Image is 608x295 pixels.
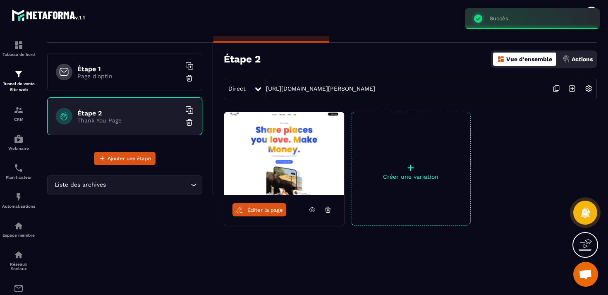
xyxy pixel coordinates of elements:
[2,34,35,63] a: formationformationTableau de bord
[108,180,189,189] input: Search for option
[12,7,86,22] img: logo
[14,69,24,79] img: formation
[2,215,35,244] a: automationsautomationsEspace membre
[2,81,35,93] p: Tunnel de vente Site web
[77,117,181,124] p: Thank You Page
[563,55,570,63] img: actions.d6e523a2.png
[2,117,35,122] p: CRM
[497,55,505,63] img: dashboard-orange.40269519.svg
[2,63,35,99] a: formationformationTunnel de vente Site web
[232,203,286,216] a: Éditer la page
[224,112,344,195] img: image
[224,53,261,65] h3: Étape 2
[351,162,470,173] p: +
[14,250,24,260] img: social-network
[77,73,181,79] p: Page d'optin
[2,157,35,186] a: schedulerschedulerPlanificateur
[2,186,35,215] a: automationsautomationsAutomatisations
[2,146,35,151] p: Webinaire
[185,118,194,127] img: trash
[14,283,24,293] img: email
[14,163,24,173] img: scheduler
[47,175,202,194] div: Search for option
[2,262,35,271] p: Réseaux Sociaux
[77,109,181,117] h6: Étape 2
[2,52,35,57] p: Tableau de bord
[2,128,35,157] a: automationsautomationsWebinaire
[14,192,24,202] img: automations
[185,74,194,82] img: trash
[266,85,375,92] a: [URL][DOMAIN_NAME][PERSON_NAME]
[108,154,151,163] span: Ajouter une étape
[351,173,470,180] p: Créer une variation
[2,233,35,237] p: Espace membre
[506,56,552,62] p: Vue d'ensemble
[564,81,580,96] img: arrow-next.bcc2205e.svg
[581,81,596,96] img: setting-w.858f3a88.svg
[14,221,24,231] img: automations
[572,56,593,62] p: Actions
[228,85,246,92] span: Direct
[14,134,24,144] img: automations
[14,40,24,50] img: formation
[2,99,35,128] a: formationformationCRM
[2,244,35,277] a: social-networksocial-networkRéseaux Sociaux
[573,262,598,287] div: Ouvrir le chat
[2,175,35,180] p: Planificateur
[14,105,24,115] img: formation
[77,65,181,73] h6: Étape 1
[94,152,156,165] button: Ajouter une étape
[247,207,283,213] span: Éditer la page
[2,204,35,209] p: Automatisations
[53,180,108,189] span: Liste des archives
